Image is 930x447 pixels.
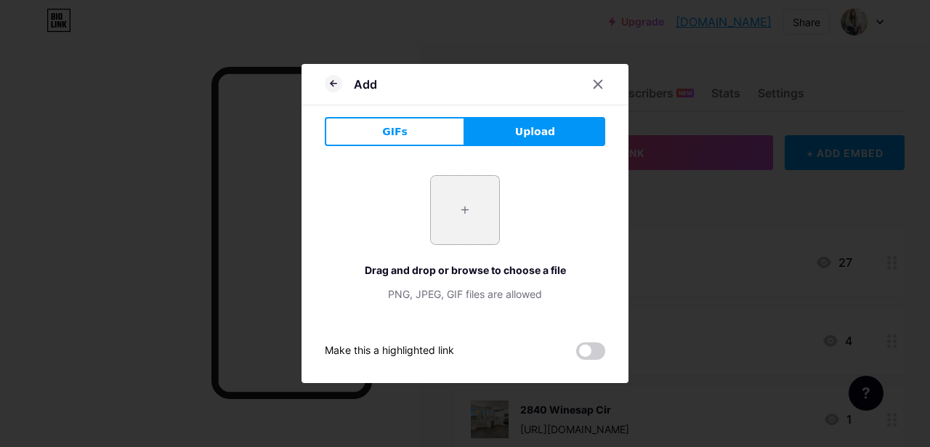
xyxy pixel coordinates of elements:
div: Make this a highlighted link [325,342,454,360]
div: Add [354,76,377,93]
span: Upload [515,124,555,140]
button: GIFs [325,117,465,146]
div: Drag and drop or browse to choose a file [325,262,605,278]
span: GIFs [382,124,408,140]
div: PNG, JPEG, GIF files are allowed [325,286,605,302]
button: Upload [465,117,605,146]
